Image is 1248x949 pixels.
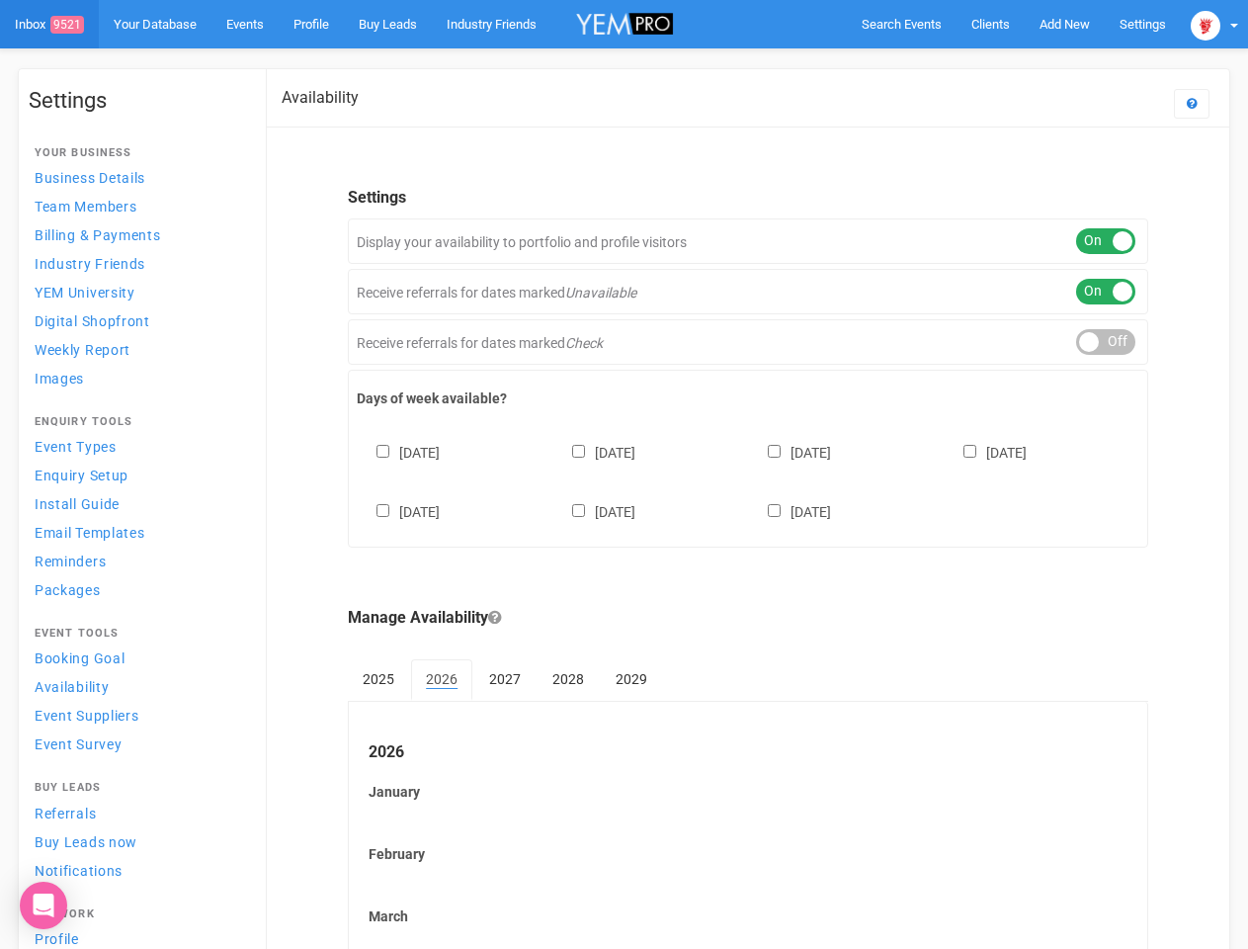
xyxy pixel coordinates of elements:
[35,170,145,186] span: Business Details
[565,285,636,301] em: Unavailable
[572,445,585,458] input: [DATE]
[35,554,106,569] span: Reminders
[35,468,128,483] span: Enquiry Setup
[971,17,1010,32] span: Clients
[35,708,139,724] span: Event Suppliers
[20,882,67,929] div: Open Intercom Messenger
[29,828,246,855] a: Buy Leads now
[29,193,246,219] a: Team Members
[35,147,240,159] h4: Your Business
[348,269,1148,314] div: Receive referrals for dates marked
[29,857,246,884] a: Notifications
[29,548,246,574] a: Reminders
[29,576,246,603] a: Packages
[35,628,240,640] h4: Event Tools
[768,504,781,517] input: [DATE]
[474,659,536,699] a: 2027
[29,800,246,826] a: Referrals
[29,645,246,671] a: Booking Goal
[29,702,246,729] a: Event Suppliers
[29,673,246,700] a: Availability
[29,433,246,460] a: Event Types
[35,199,136,215] span: Team Members
[35,439,117,455] span: Event Types
[29,221,246,248] a: Billing & Payments
[35,227,161,243] span: Billing & Payments
[348,659,409,699] a: 2025
[944,441,1027,463] label: [DATE]
[369,741,1127,764] legend: 2026
[29,365,246,391] a: Images
[601,659,662,699] a: 2029
[29,250,246,277] a: Industry Friends
[357,500,440,522] label: [DATE]
[35,863,123,879] span: Notifications
[376,504,389,517] input: [DATE]
[565,335,603,351] em: Check
[29,279,246,305] a: YEM University
[35,582,101,598] span: Packages
[29,490,246,517] a: Install Guide
[35,782,240,794] h4: Buy Leads
[50,16,84,34] span: 9521
[538,659,599,699] a: 2028
[29,164,246,191] a: Business Details
[768,445,781,458] input: [DATE]
[862,17,942,32] span: Search Events
[282,89,359,107] h2: Availability
[35,496,120,512] span: Install Guide
[357,388,1139,408] label: Days of week available?
[29,307,246,334] a: Digital Shopfront
[572,504,585,517] input: [DATE]
[35,416,240,428] h4: Enquiry Tools
[748,500,831,522] label: [DATE]
[1040,17,1090,32] span: Add New
[29,519,246,546] a: Email Templates
[29,89,246,113] h1: Settings
[348,187,1148,210] legend: Settings
[748,441,831,463] label: [DATE]
[411,659,472,701] a: 2026
[963,445,976,458] input: [DATE]
[29,462,246,488] a: Enquiry Setup
[348,607,1148,630] legend: Manage Availability
[35,285,135,301] span: YEM University
[35,908,240,920] h4: Network
[552,500,635,522] label: [DATE]
[35,650,125,666] span: Booking Goal
[369,906,1127,926] label: March
[35,525,145,541] span: Email Templates
[35,736,122,752] span: Event Survey
[369,844,1127,864] label: February
[348,319,1148,365] div: Receive referrals for dates marked
[35,313,150,329] span: Digital Shopfront
[35,371,84,387] span: Images
[35,679,109,695] span: Availability
[357,441,440,463] label: [DATE]
[29,731,246,757] a: Event Survey
[376,445,389,458] input: [DATE]
[552,441,635,463] label: [DATE]
[35,342,130,358] span: Weekly Report
[348,218,1148,264] div: Display your availability to portfolio and profile visitors
[29,336,246,363] a: Weekly Report
[1191,11,1220,41] img: open-uri20250107-2-1pbi2ie
[369,782,1127,802] label: January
